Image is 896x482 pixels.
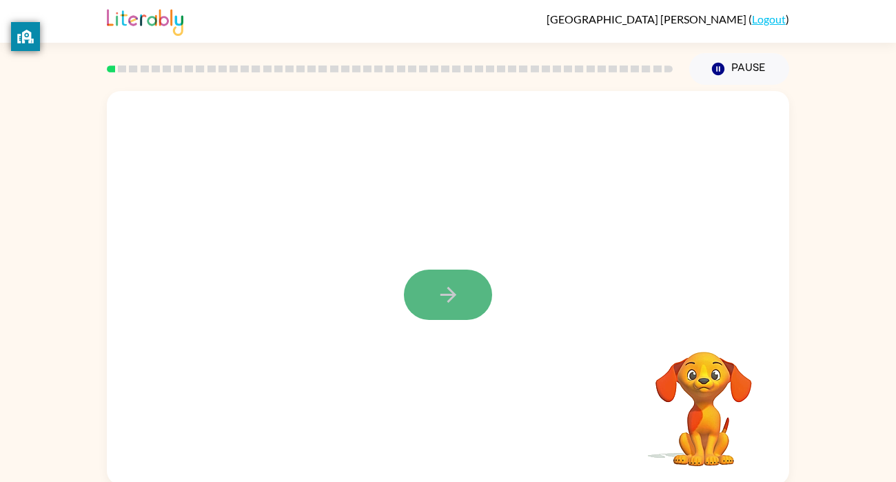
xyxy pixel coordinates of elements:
[547,12,789,26] div: ( )
[11,22,40,51] button: privacy banner
[107,6,183,36] img: Literably
[547,12,749,26] span: [GEOGRAPHIC_DATA] [PERSON_NAME]
[689,53,789,85] button: Pause
[635,330,773,468] video: Your browser must support playing .mp4 files to use Literably. Please try using another browser.
[752,12,786,26] a: Logout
